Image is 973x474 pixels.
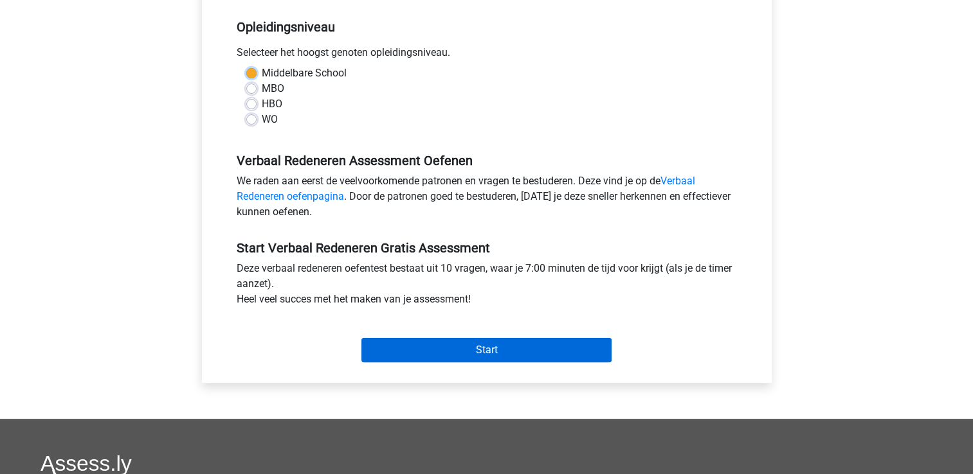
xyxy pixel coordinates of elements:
h5: Opleidingsniveau [237,14,737,40]
label: Middelbare School [262,66,347,81]
h5: Verbaal Redeneren Assessment Oefenen [237,153,737,168]
h5: Start Verbaal Redeneren Gratis Assessment [237,240,737,256]
label: WO [262,112,278,127]
div: We raden aan eerst de veelvoorkomende patronen en vragen te bestuderen. Deze vind je op de . Door... [227,173,747,225]
div: Deze verbaal redeneren oefentest bestaat uit 10 vragen, waar je 7:00 minuten de tijd voor krijgt ... [227,261,747,312]
input: Start [361,338,612,362]
div: Selecteer het hoogst genoten opleidingsniveau. [227,45,747,66]
label: HBO [262,96,282,112]
label: MBO [262,81,284,96]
